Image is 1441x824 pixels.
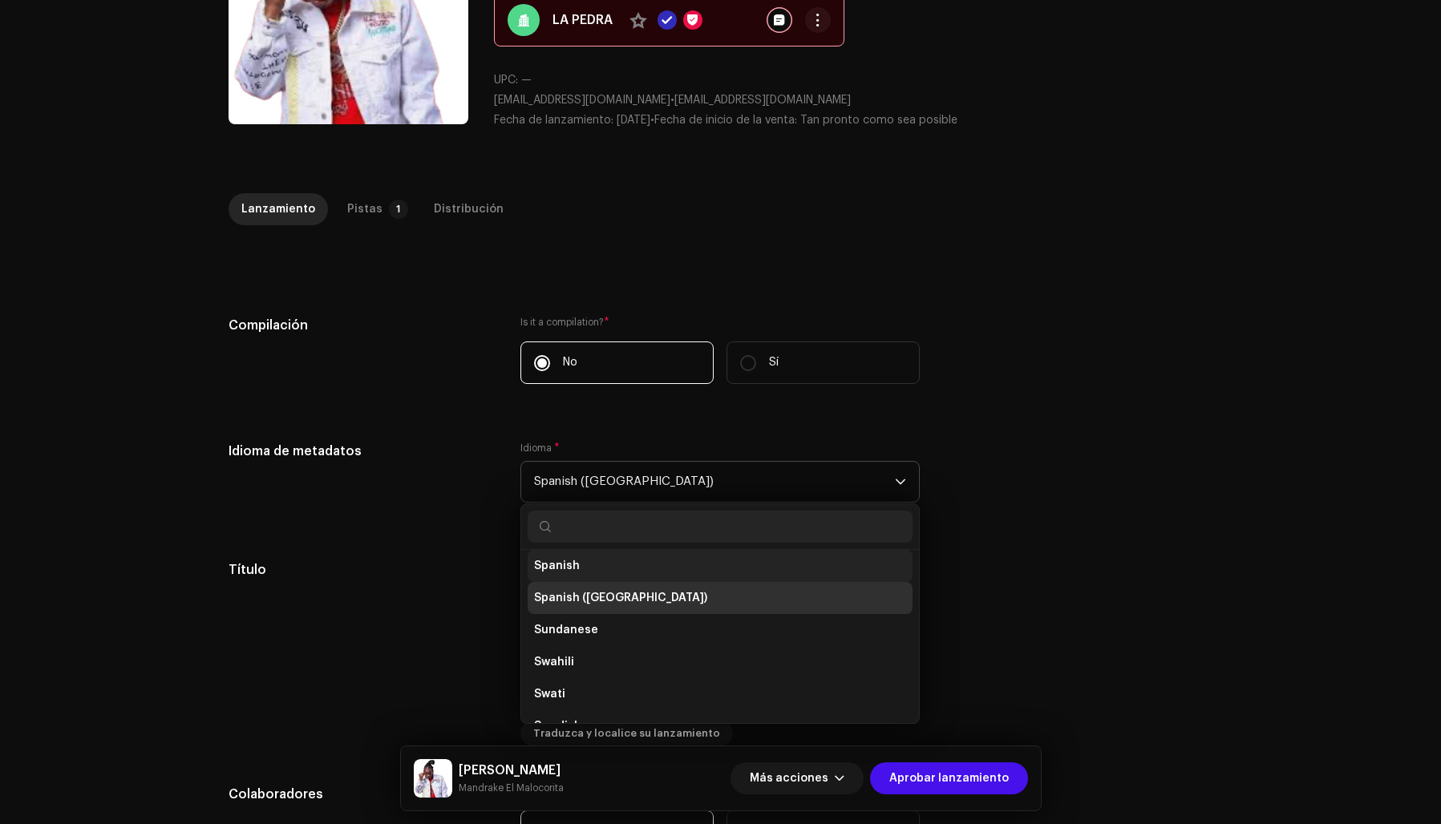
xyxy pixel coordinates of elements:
button: Más acciones [731,762,864,794]
span: • [494,115,654,126]
span: [DATE] [617,115,650,126]
label: Is it a compilation? [520,316,920,329]
span: [EMAIL_ADDRESS][DOMAIN_NAME] [674,95,851,106]
span: Fecha de lanzamiento: [494,115,613,126]
div: Lanzamiento [241,193,315,225]
span: — [521,75,532,86]
img: 1bc7081b-3aff-40f0-aa8d-295e241977b8 [414,759,452,798]
span: [EMAIL_ADDRESS][DOMAIN_NAME] [494,95,670,106]
div: Distribución [434,193,504,225]
li: Swedish [528,710,913,742]
span: Spanish (Latin America) [534,462,895,502]
li: Spanish (Latin America) [528,582,913,614]
span: Swahili [534,654,574,670]
span: Más acciones [750,762,828,794]
li: Swahili [528,646,913,678]
span: Tan pronto como sea posible [800,115,957,126]
span: Spanish ([GEOGRAPHIC_DATA]) [534,590,707,606]
span: Traduzca y localice su lanzamiento [533,717,720,749]
h5: Ando Duro [459,761,564,780]
h5: Compilación [229,316,496,335]
p-badge: 1 [389,200,408,219]
h5: Colaboradores [229,785,496,804]
li: Sundanese [528,614,913,646]
span: Aprobar lanzamiento [889,762,1009,794]
span: Swedish [534,718,581,734]
button: Traduzca y localice su lanzamiento [520,721,733,746]
button: Aprobar lanzamiento [870,762,1028,794]
li: Spanish [528,550,913,582]
div: Pistas [347,193,383,225]
p: • [494,92,1213,109]
span: Sundanese [534,622,598,638]
p: No [563,354,577,371]
span: Swati [534,686,565,702]
div: dropdown trigger [895,462,906,502]
li: Swati [528,678,913,710]
p: Sí [769,354,779,371]
span: Spanish [534,558,580,574]
span: Fecha de inicio de la venta: [654,115,797,126]
small: Ando Duro [459,780,564,796]
label: Idioma [520,442,560,454]
span: UPC: [494,75,518,86]
h5: Idioma de metadatos [229,442,496,461]
h5: Título [229,560,496,580]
